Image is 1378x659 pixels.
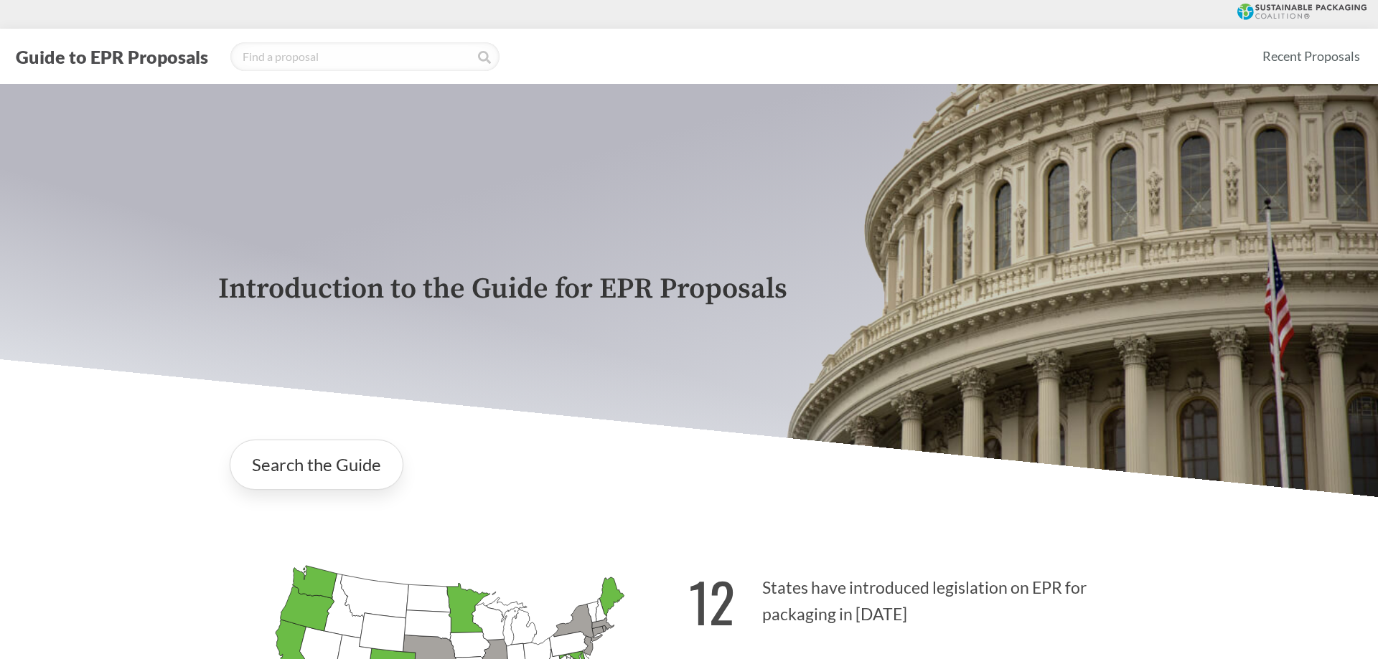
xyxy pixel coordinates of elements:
p: Introduction to the Guide for EPR Proposals [218,273,1160,305]
a: Recent Proposals [1256,40,1367,72]
a: Search the Guide [230,440,403,490]
strong: 12 [689,561,735,641]
p: States have introduced legislation on EPR for packaging in [DATE] [689,553,1160,641]
button: Guide to EPR Proposals [11,45,212,68]
input: Find a proposal [230,42,500,71]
